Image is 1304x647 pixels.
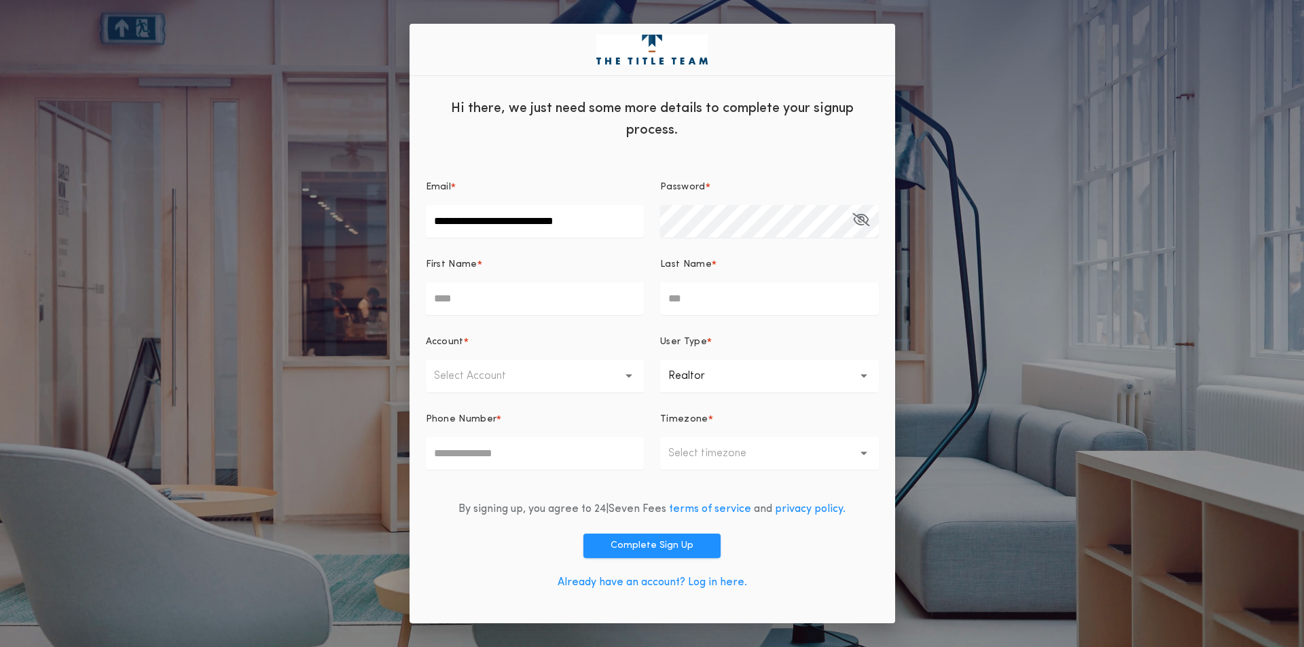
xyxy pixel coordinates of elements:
p: User Type [660,335,707,349]
p: Account [426,335,464,349]
p: Select Account [434,368,528,384]
p: Realtor [668,368,727,384]
a: Already have an account? Log in here. [558,577,747,588]
input: Password* [660,205,879,238]
button: Select Account [426,360,645,392]
p: Timezone [660,413,708,426]
button: Complete Sign Up [583,534,721,558]
a: terms of service [669,504,751,515]
a: privacy policy. [775,504,846,515]
div: Hi there, we just need some more details to complete your signup process. [410,87,895,148]
p: Last Name [660,258,712,272]
input: Email* [426,205,645,238]
p: Phone Number [426,413,497,426]
p: Email [426,181,452,194]
div: By signing up, you agree to 24|Seven Fees and [458,501,846,517]
input: First Name* [426,282,645,315]
input: Last Name* [660,282,879,315]
p: Select timezone [668,445,768,462]
p: Password [660,181,706,194]
button: Select timezone [660,437,879,470]
button: Password* [852,205,869,238]
img: logo [596,35,708,64]
button: Realtor [660,360,879,392]
input: Phone Number* [426,437,645,470]
p: First Name [426,258,477,272]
